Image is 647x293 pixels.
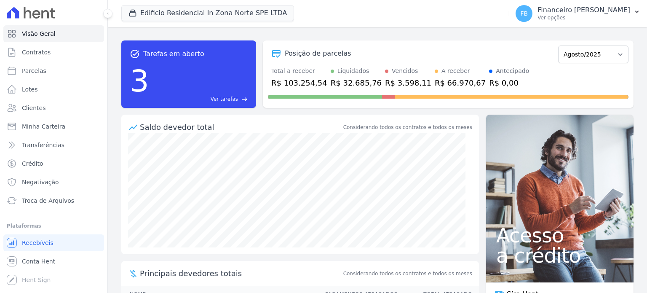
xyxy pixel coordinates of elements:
button: FB Financeiro [PERSON_NAME] Ver opções [509,2,647,25]
div: 3 [130,59,149,103]
a: Contratos [3,44,104,61]
span: Negativação [22,178,59,186]
a: Clientes [3,99,104,116]
a: Lotes [3,81,104,98]
span: Minha Carteira [22,122,65,131]
span: Visão Geral [22,30,56,38]
a: Parcelas [3,62,104,79]
button: Edificio Residencial In Zona Norte SPE LTDA [121,5,294,21]
span: Troca de Arquivos [22,196,74,205]
div: R$ 103.254,54 [271,77,327,89]
div: Liquidados [337,67,369,75]
a: Negativação [3,174,104,191]
div: R$ 3.598,11 [385,77,431,89]
span: Clientes [22,104,45,112]
span: Crédito [22,159,43,168]
div: A receber [441,67,470,75]
div: Total a receber [271,67,327,75]
a: Ver tarefas east [152,95,248,103]
span: FB [520,11,528,16]
a: Conta Hent [3,253,104,270]
div: R$ 0,00 [489,77,529,89]
span: east [241,96,248,102]
div: Antecipado [496,67,529,75]
div: R$ 66.970,67 [435,77,486,89]
a: Recebíveis [3,234,104,251]
div: Vencidos [392,67,418,75]
span: Parcelas [22,67,46,75]
span: Transferências [22,141,64,149]
span: Tarefas em aberto [143,49,204,59]
div: Plataformas [7,221,101,231]
span: Acesso [496,225,623,245]
span: task_alt [130,49,140,59]
span: Contratos [22,48,51,56]
span: Recebíveis [22,239,53,247]
span: a crédito [496,245,623,266]
span: Ver tarefas [211,95,238,103]
p: Financeiro [PERSON_NAME] [537,6,630,14]
a: Crédito [3,155,104,172]
a: Minha Carteira [3,118,104,135]
span: Principais devedores totais [140,268,342,279]
div: Considerando todos os contratos e todos os meses [343,124,472,131]
span: Considerando todos os contratos e todos os meses [343,270,472,277]
a: Visão Geral [3,25,104,42]
span: Conta Hent [22,257,55,266]
div: Saldo devedor total [140,121,342,133]
a: Troca de Arquivos [3,192,104,209]
div: Posição de parcelas [285,48,351,59]
a: Transferências [3,137,104,153]
p: Ver opções [537,14,630,21]
span: Lotes [22,85,38,94]
div: R$ 32.685,76 [331,77,382,89]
